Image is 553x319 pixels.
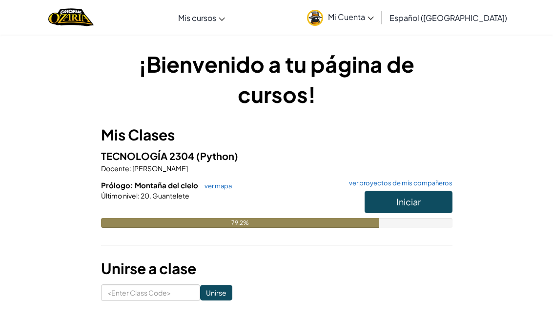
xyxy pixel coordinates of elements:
[101,218,379,228] div: 79.2%
[101,150,196,162] span: TECNOLOGÍA 2304
[344,180,452,186] a: ver proyectos de mis compañeros
[101,49,452,109] h1: ¡Bienvenido a tu página de cursos!
[389,13,507,23] span: Español ([GEOGRAPHIC_DATA])
[101,284,200,301] input: <Enter Class Code>
[302,2,379,33] a: Mi Cuenta
[131,164,188,173] span: [PERSON_NAME]
[140,191,151,200] span: 20.
[385,4,512,31] a: Español ([GEOGRAPHIC_DATA])
[101,191,138,200] span: Último nivel
[101,180,200,190] span: Prólogo: Montaña del cielo
[328,12,374,22] span: Mi Cuenta
[200,285,232,300] input: Unirse
[396,196,421,207] span: Iniciar
[101,164,129,173] span: Docente
[151,191,189,200] span: Guantelete
[138,191,140,200] span: :
[129,164,131,173] span: :
[101,124,452,146] h3: Mis Clases
[101,258,452,279] h3: Unirse a clase
[48,7,94,27] img: Home
[173,4,230,31] a: Mis cursos
[196,150,238,162] span: (Python)
[307,10,323,26] img: avatar
[200,182,232,190] a: ver mapa
[365,191,452,213] button: Iniciar
[48,7,94,27] a: Ozaria by CodeCombat logo
[178,13,216,23] span: Mis cursos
